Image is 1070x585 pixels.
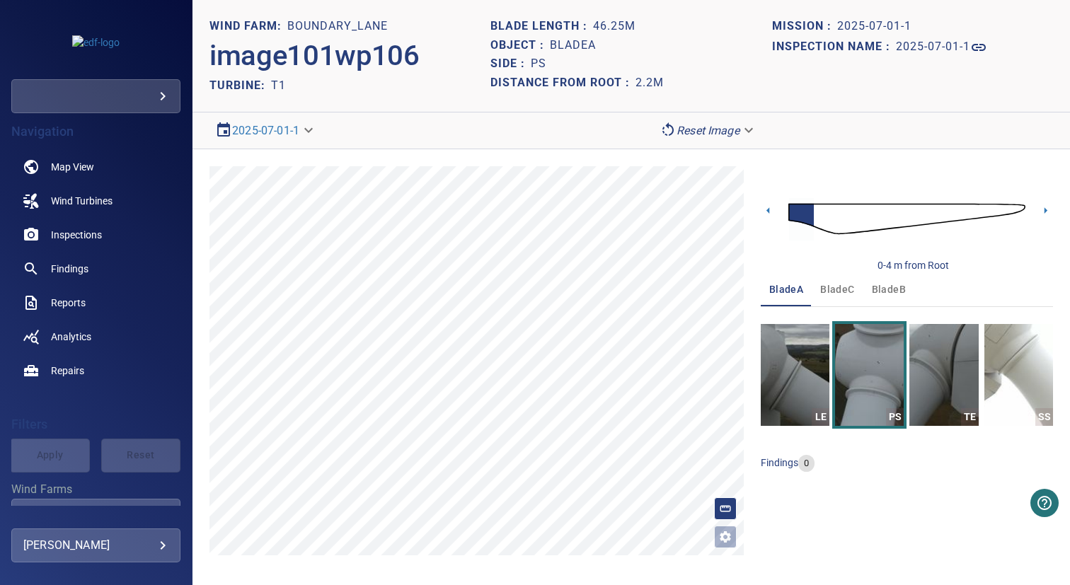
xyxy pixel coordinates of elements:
[677,124,740,137] em: Reset Image
[11,184,180,218] a: windturbines noActive
[490,39,550,52] h1: Object :
[11,417,180,431] h4: Filters
[788,190,1025,248] img: d
[11,286,180,320] a: reports noActive
[635,76,664,90] h1: 2.2m
[714,526,737,548] button: Open image filters and tagging options
[761,457,798,468] span: findings
[51,330,91,344] span: Analytics
[11,252,180,286] a: findings noActive
[51,194,113,208] span: Wind Turbines
[51,228,102,242] span: Inspections
[271,79,286,92] h2: T1
[886,408,904,426] div: PS
[798,457,815,470] span: 0
[11,354,180,388] a: repairs noActive
[287,20,388,33] h1: Boundary_Lane
[878,258,949,272] div: 0-4 m from Root
[896,39,987,56] a: 2025-07-01-1
[72,35,120,50] img: edf-logo
[872,281,906,299] span: bladeB
[490,20,593,33] h1: Blade length :
[51,262,88,276] span: Findings
[23,534,168,557] div: [PERSON_NAME]
[232,124,299,137] a: 2025-07-01-1
[209,20,287,33] h1: WIND FARM:
[837,20,911,33] h1: 2025-07-01-1
[761,324,829,426] a: LE
[11,320,180,354] a: analytics noActive
[812,408,829,426] div: LE
[51,160,94,174] span: Map View
[896,40,970,54] h1: 2025-07-01-1
[11,79,180,113] div: edf
[772,20,837,33] h1: Mission :
[209,79,271,92] h2: TURBINE:
[11,218,180,252] a: inspections noActive
[531,57,546,71] h1: PS
[51,364,84,378] span: Repairs
[51,296,86,310] span: Reports
[820,281,854,299] span: bladeC
[1035,408,1053,426] div: SS
[593,20,635,33] h1: 46.25m
[835,324,904,426] a: PS
[490,76,635,90] h1: Distance from root :
[909,324,978,426] a: TE
[11,484,180,495] label: Wind Farms
[550,39,596,52] h1: bladeA
[209,118,322,143] div: 2025-07-01-1
[772,40,896,54] h1: Inspection name :
[654,118,762,143] div: Reset Image
[209,39,420,73] h2: image101wp106
[984,324,1053,426] a: SS
[490,57,531,71] h1: Side :
[11,499,180,533] div: Wind Farms
[961,408,979,426] div: TE
[11,150,180,184] a: map noActive
[11,124,180,139] h4: Navigation
[769,281,803,299] span: bladeA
